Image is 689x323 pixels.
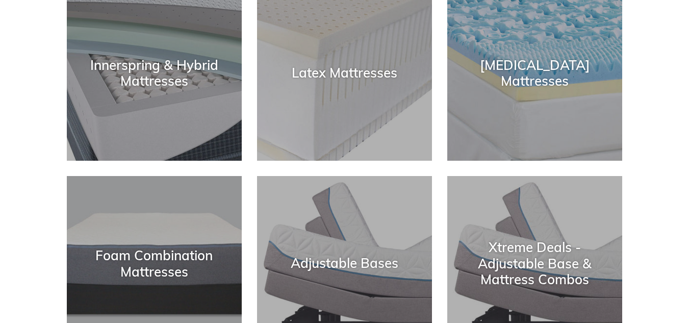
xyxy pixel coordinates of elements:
[257,65,432,81] div: Latex Mattresses
[257,256,432,271] div: Adjustable Bases
[447,240,622,288] div: Xtreme Deals - Adjustable Base & Mattress Combos
[67,247,242,279] div: Foam Combination Mattresses
[67,57,242,89] div: Innerspring & Hybrid Mattresses
[447,57,622,89] div: [MEDICAL_DATA] Mattresses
